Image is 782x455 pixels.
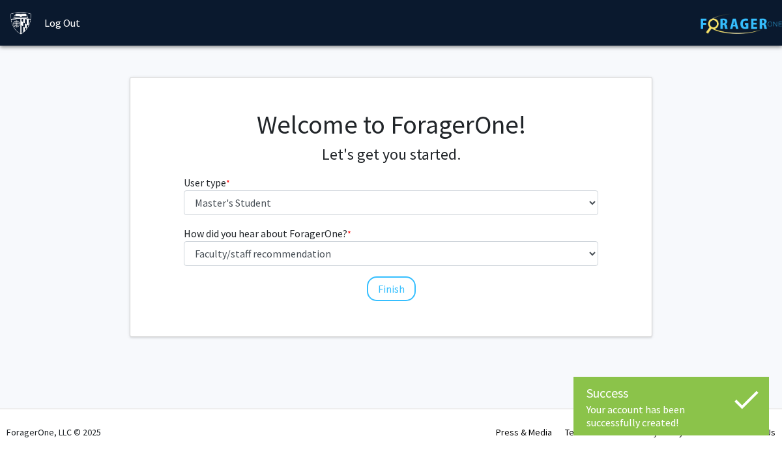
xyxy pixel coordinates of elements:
[586,403,756,429] div: Your account has been successfully created!
[565,426,616,438] a: Terms of Use
[184,109,599,140] h1: Welcome to ForagerOne!
[184,175,230,190] label: User type
[496,426,552,438] a: Press & Media
[586,383,756,403] div: Success
[184,226,351,241] label: How did you hear about ForagerOne?
[10,12,33,35] img: Johns Hopkins University Logo
[7,409,101,455] div: ForagerOne, LLC © 2025
[701,14,782,34] img: ForagerOne Logo
[367,276,416,301] button: Finish
[10,396,55,445] iframe: Chat
[184,145,599,164] h4: Let's get you started.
